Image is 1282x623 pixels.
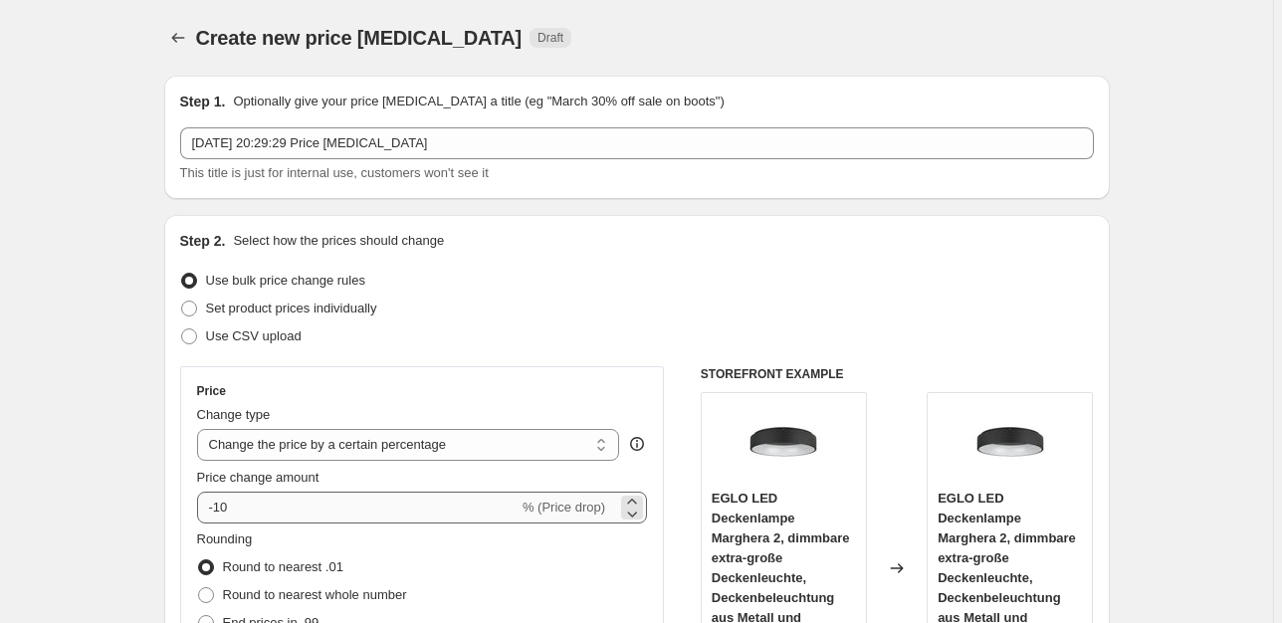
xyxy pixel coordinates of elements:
[970,403,1050,483] img: 31w9KjcLQRL_80x.jpg
[197,407,271,422] span: Change type
[180,231,226,251] h2: Step 2.
[523,500,605,515] span: % (Price drop)
[196,27,523,49] span: Create new price [MEDICAL_DATA]
[180,127,1094,159] input: 30% off holiday sale
[223,587,407,602] span: Round to nearest whole number
[206,328,302,343] span: Use CSV upload
[197,470,320,485] span: Price change amount
[197,383,226,399] h3: Price
[206,301,377,315] span: Set product prices individually
[197,531,253,546] span: Rounding
[233,231,444,251] p: Select how the prices should change
[197,492,519,523] input: -15
[180,165,489,180] span: This title is just for internal use, customers won't see it
[627,434,647,454] div: help
[744,403,823,483] img: 31w9KjcLQRL_80x.jpg
[701,366,1094,382] h6: STOREFRONT EXAMPLE
[223,559,343,574] span: Round to nearest .01
[164,24,192,52] button: Price change jobs
[233,92,724,111] p: Optionally give your price [MEDICAL_DATA] a title (eg "March 30% off sale on boots")
[180,92,226,111] h2: Step 1.
[206,273,365,288] span: Use bulk price change rules
[537,30,563,46] span: Draft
